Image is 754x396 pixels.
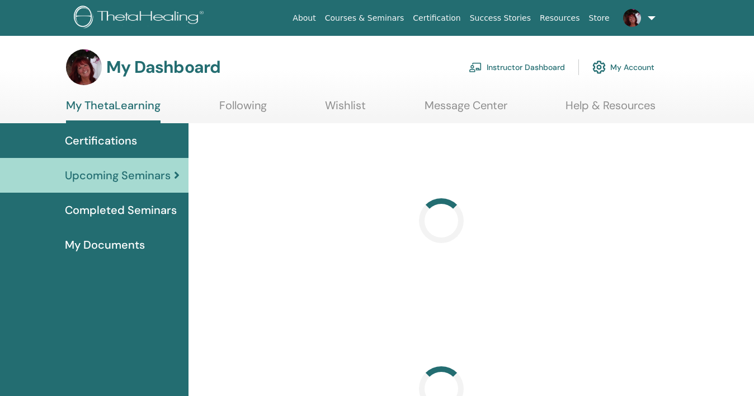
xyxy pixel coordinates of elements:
img: chalkboard-teacher.svg [469,62,482,72]
span: Certifications [65,132,137,149]
a: Instructor Dashboard [469,55,565,80]
a: Wishlist [325,99,366,120]
img: logo.png [74,6,208,31]
img: default.jpg [66,49,102,85]
a: Resources [535,8,585,29]
h3: My Dashboard [106,57,220,77]
img: cog.svg [592,58,606,77]
a: My ThetaLearning [66,99,161,123]
span: My Documents [65,236,145,253]
a: Certification [408,8,465,29]
a: Message Center [425,99,507,120]
a: Store [585,8,614,29]
a: About [288,8,320,29]
a: Help & Resources [565,99,656,120]
a: Success Stories [465,8,535,29]
span: Completed Seminars [65,202,177,218]
span: Upcoming Seminars [65,167,171,184]
a: Courses & Seminars [321,8,409,29]
a: My Account [592,55,654,80]
a: Following [219,99,267,120]
img: default.jpg [623,9,641,27]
